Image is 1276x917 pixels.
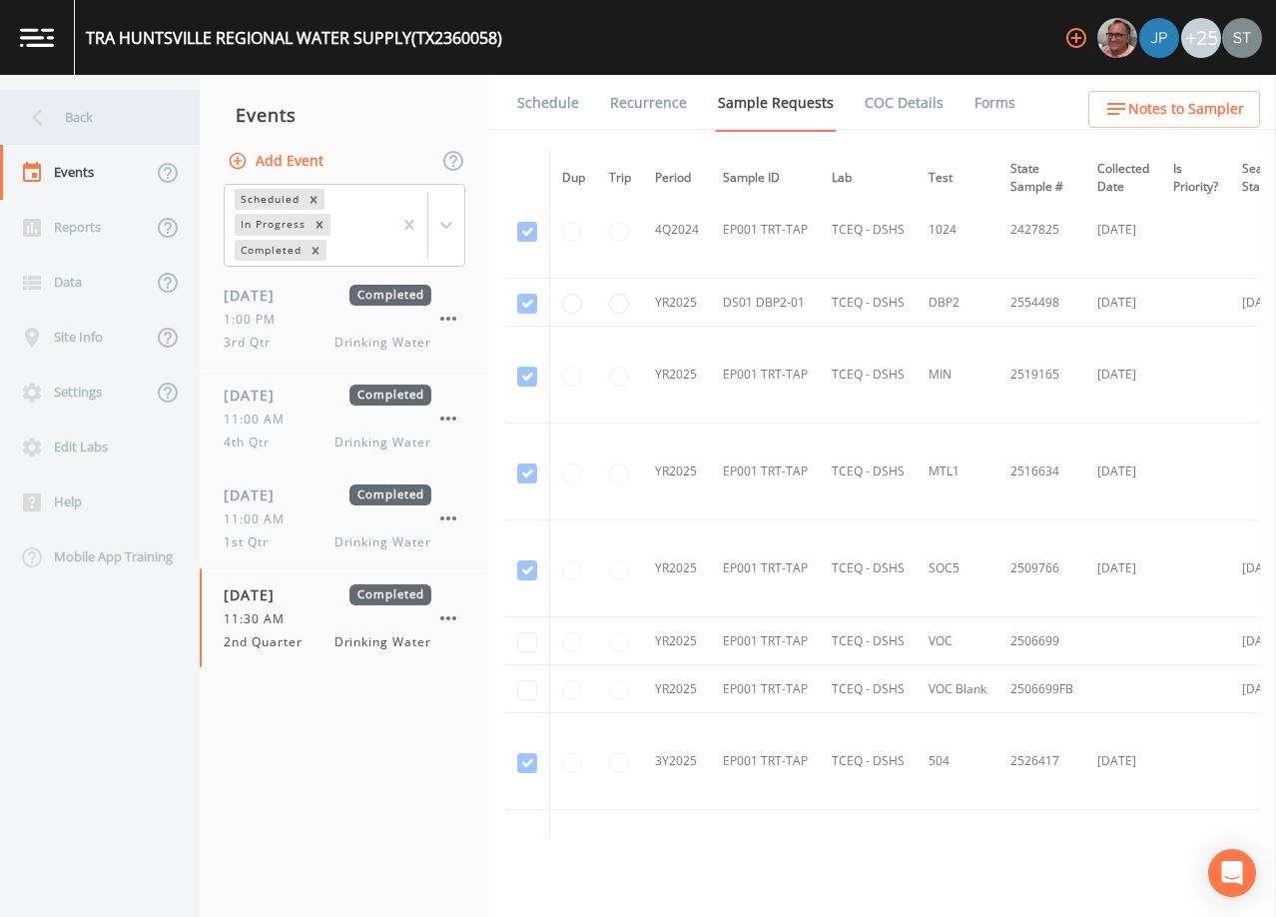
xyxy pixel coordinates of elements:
[820,520,917,617] td: TCEQ - DSHS
[711,617,820,665] td: EP001 TRT-TAP
[643,810,711,907] td: 3Y2025
[998,713,1085,810] td: 2526417
[820,665,917,713] td: TCEQ - DSHS
[305,240,326,261] div: Remove Completed
[1088,91,1260,128] button: Notes to Sampler
[309,214,330,235] div: Remove In Progress
[917,617,998,665] td: VOC
[235,189,303,210] div: Scheduled
[998,810,1085,907] td: 2526417FB
[1097,18,1137,58] img: e2d790fa78825a4bb76dcb6ab311d44c
[820,327,917,424] td: TCEQ - DSHS
[998,665,1085,713] td: 2506699FB
[998,520,1085,617] td: 2509766
[200,369,489,468] a: [DATE]Completed11:00 AM4th QtrDrinking Water
[820,810,917,907] td: TCEQ - DSHS
[711,713,820,810] td: EP001 TRT-TAP
[224,584,289,605] span: [DATE]
[224,484,289,505] span: [DATE]
[711,665,820,713] td: EP001 TRT-TAP
[643,148,711,209] th: Period
[917,713,998,810] td: 504
[1128,97,1244,122] span: Notes to Sampler
[998,182,1085,279] td: 2427825
[1181,18,1221,58] div: +25
[200,568,489,668] a: [DATE]Completed11:30 AM2nd QuarterDrinking Water
[224,533,281,551] span: 1st Qtr
[711,279,820,327] td: DS01 DBP2-01
[1085,520,1161,617] td: [DATE]
[1222,18,1262,58] img: cb9926319991c592eb2b4c75d39c237f
[820,279,917,327] td: TCEQ - DSHS
[334,434,431,452] span: Drinking Water
[917,424,998,520] td: MTL1
[998,327,1085,424] td: 2519165
[820,617,917,665] td: TCEQ - DSHS
[917,182,998,279] td: 1024
[643,713,711,810] td: 3Y2025
[820,148,917,209] th: Lab
[1208,849,1256,897] div: Open Intercom Messenger
[711,148,820,209] th: Sample ID
[224,385,289,406] span: [DATE]
[1085,424,1161,520] td: [DATE]
[917,810,998,907] td: 504 Blank
[711,424,820,520] td: EP001 TRT-TAP
[711,327,820,424] td: EP001 TRT-TAP
[917,520,998,617] td: SOC5
[235,214,309,235] div: In Progress
[820,182,917,279] td: TCEQ - DSHS
[334,633,431,651] span: Drinking Water
[224,610,297,628] span: 11:30 AM
[1085,713,1161,810] td: [DATE]
[597,148,643,209] th: Trip
[224,434,282,452] span: 4th Qtr
[1096,18,1138,58] div: Mike Franklin
[711,520,820,617] td: EP001 TRT-TAP
[235,240,305,261] div: Completed
[200,90,489,140] div: Events
[820,424,917,520] td: TCEQ - DSHS
[917,279,998,327] td: DBP2
[86,26,502,50] div: TRA HUNTSVILLE REGIONAL WATER SUPPLY (TX2360058)
[971,75,1018,131] a: Forms
[998,279,1085,327] td: 2554498
[643,327,711,424] td: YR2025
[349,385,431,406] span: Completed
[224,633,315,651] span: 2nd Quarter
[224,411,297,429] span: 11:00 AM
[998,617,1085,665] td: 2506699
[998,424,1085,520] td: 2516634
[862,75,947,131] a: COC Details
[643,520,711,617] td: YR2025
[349,484,431,505] span: Completed
[1085,279,1161,327] td: [DATE]
[334,533,431,551] span: Drinking Water
[1138,18,1180,58] div: Joshua gere Paul
[1085,810,1161,907] td: [DATE]
[607,75,690,131] a: Recurrence
[550,148,598,209] th: Dup
[334,334,431,352] span: Drinking Water
[643,279,711,327] td: YR2025
[349,285,431,306] span: Completed
[200,468,489,568] a: [DATE]Completed11:00 AM1st QtrDrinking Water
[514,75,582,131] a: Schedule
[224,143,331,180] button: Add Event
[1085,148,1161,209] th: Collected Date
[349,584,431,605] span: Completed
[224,510,297,528] span: 11:00 AM
[200,269,489,369] a: [DATE]Completed1:00 PM3rd QtrDrinking Water
[715,75,837,132] a: Sample Requests
[1085,327,1161,424] td: [DATE]
[20,28,54,47] img: logo
[224,334,283,352] span: 3rd Qtr
[998,148,1085,209] th: State Sample #
[917,327,998,424] td: MIN
[643,617,711,665] td: YR2025
[711,810,820,907] td: EP001 TRT-TAP
[1161,148,1230,209] th: Is Priority?
[711,182,820,279] td: EP001 TRT-TAP
[1139,18,1179,58] img: 41241ef155101aa6d92a04480b0d0000
[1085,182,1161,279] td: [DATE]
